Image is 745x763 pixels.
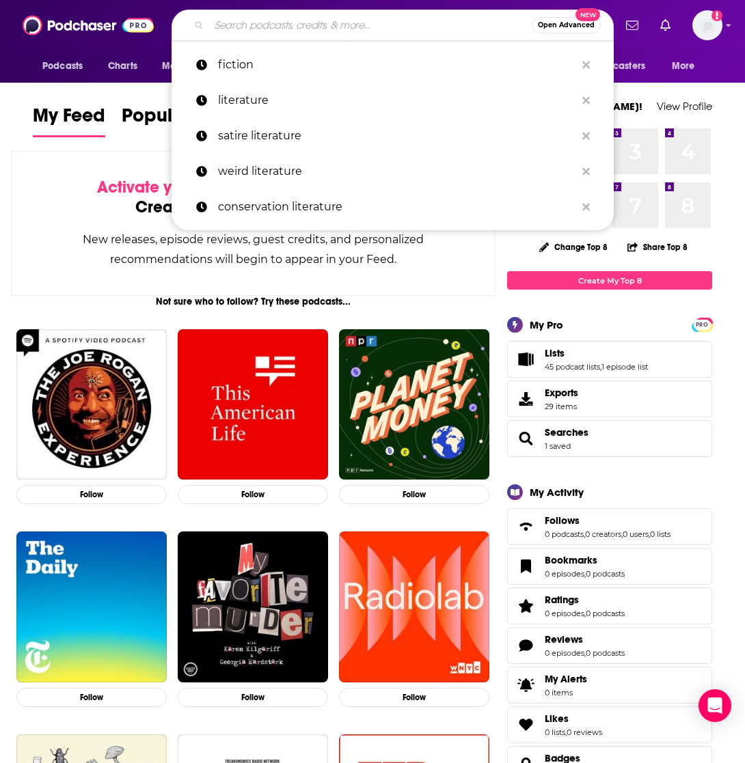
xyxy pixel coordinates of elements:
a: View Profile [657,100,712,113]
span: , [649,529,650,539]
img: Podchaser - Follow, Share and Rate Podcasts [23,12,154,38]
p: literature [218,83,575,118]
span: , [584,569,586,579]
img: Radiolab [339,531,489,682]
span: Logged in as ereardon [692,10,722,40]
div: My Pro [530,318,563,331]
a: Searches [545,426,588,439]
img: My Favorite Murder with Karen Kilgariff and Georgia Hardstark [178,531,328,682]
div: Open Intercom Messenger [699,689,731,722]
button: Share Top 8 [627,234,688,260]
a: Exports [507,380,712,417]
span: , [584,648,586,658]
span: PRO [694,320,710,330]
a: Follows [512,517,539,536]
a: 0 lists [545,727,565,737]
img: Planet Money [339,329,489,480]
a: My Feed [33,104,105,137]
a: Follows [545,514,670,527]
span: 0 items [545,688,587,697]
span: Follows [507,508,712,545]
button: Follow [16,485,167,505]
span: Activate your Feed [97,177,237,197]
a: 0 podcasts [586,569,625,579]
button: Follow [339,688,489,708]
span: Likes [545,712,569,725]
a: Show notifications dropdown [655,14,676,37]
a: 1 episode list [601,362,648,372]
div: Not sure who to follow? Try these podcasts... [11,296,495,307]
span: Exports [545,387,578,399]
img: This American Life [178,329,328,480]
span: , [565,727,567,737]
a: 0 reviews [567,727,602,737]
span: Monitoring [162,57,211,76]
img: The Joe Rogan Experience [16,329,167,480]
a: Bookmarks [512,557,539,576]
button: Show profile menu [692,10,722,40]
a: Show notifications dropdown [621,14,644,37]
a: 0 episodes [545,569,584,579]
a: weird literature [172,154,614,189]
input: Search podcasts, credits, & more... [209,14,532,36]
div: Search podcasts, credits, & more... [172,10,614,41]
a: Bookmarks [545,554,625,566]
span: Open Advanced [538,22,595,29]
span: Ratings [507,587,712,624]
a: 0 podcasts [586,648,625,658]
span: , [600,362,601,372]
span: , [584,609,586,618]
button: Follow [16,688,167,708]
img: The Daily [16,531,167,682]
a: 1 saved [545,441,571,451]
span: , [584,529,585,539]
span: Reviews [507,627,712,664]
a: PRO [694,319,710,329]
a: Ratings [512,596,539,615]
button: open menu [33,53,100,79]
span: Exports [512,389,539,408]
span: Charts [108,57,137,76]
a: Searches [512,429,539,448]
div: by following Podcasts, Creators, Lists, and other Users! [80,178,426,217]
button: Follow [339,485,489,505]
a: Reviews [512,636,539,655]
a: 0 users [623,529,649,539]
a: 0 episodes [545,609,584,618]
svg: Add a profile image [712,10,722,21]
span: Lists [545,347,565,359]
a: Create My Top 8 [507,271,712,290]
span: Podcasts [42,57,83,76]
span: Lists [507,341,712,378]
a: 45 podcast lists [545,362,600,372]
button: open menu [662,53,712,79]
a: 0 episodes [545,648,584,658]
a: literature [172,83,614,118]
a: My Alerts [507,667,712,704]
button: Change Top 8 [531,238,616,255]
span: Popular Feed [122,104,238,135]
span: More [672,57,695,76]
a: Ratings [545,594,625,606]
a: Lists [545,347,648,359]
p: conservation literature [218,189,575,225]
span: Bookmarks [507,548,712,585]
span: 29 items [545,402,578,411]
a: 0 podcasts [545,529,584,539]
button: Open AdvancedNew [532,17,601,33]
a: Lists [512,350,539,369]
span: Follows [545,514,580,527]
a: Popular Feed [122,104,238,137]
a: 0 podcasts [586,609,625,618]
a: Charts [99,53,146,79]
p: fiction [218,47,575,83]
span: Searches [507,420,712,457]
span: My Alerts [545,673,587,685]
